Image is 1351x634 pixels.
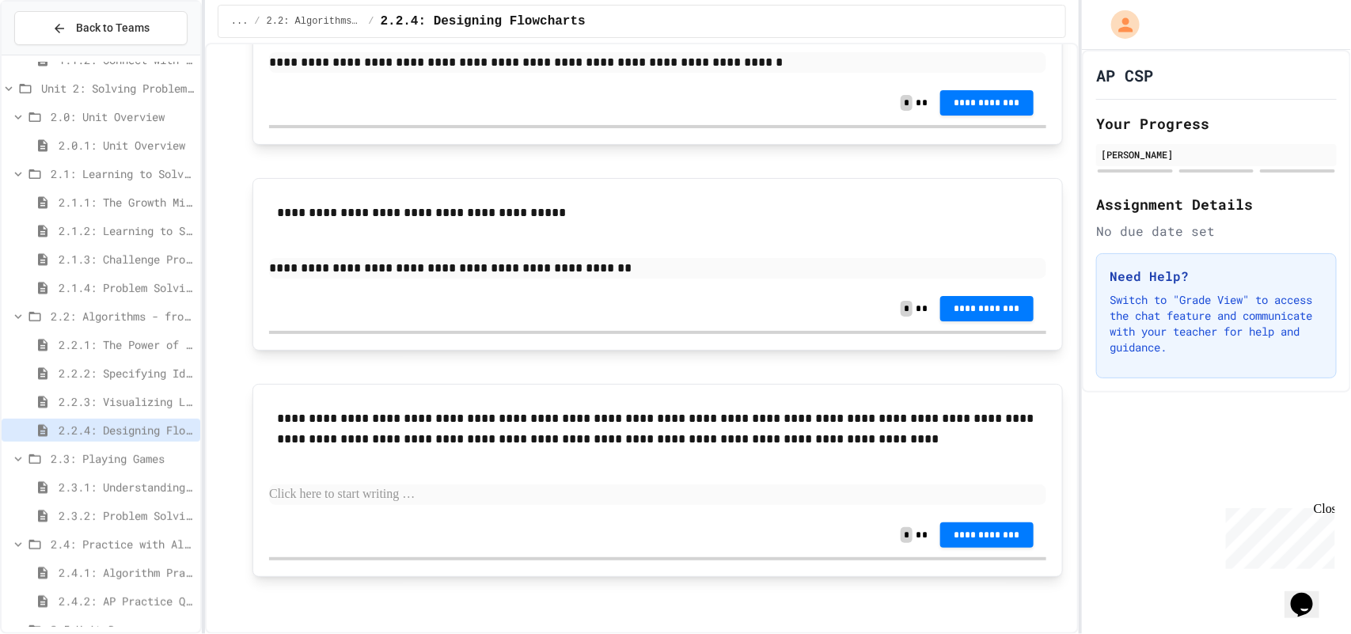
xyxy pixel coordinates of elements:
span: 2.0: Unit Overview [51,108,194,125]
span: 2.1.3: Challenge Problem - The Bridge [59,251,194,268]
span: 2.2: Algorithms - from Pseudocode to Flowcharts [267,15,362,28]
span: 2.4.1: Algorithm Practice Exercises [59,564,194,581]
span: 2.1.1: The Growth Mindset [59,194,194,211]
span: 2.2: Algorithms - from Pseudocode to Flowcharts [51,308,194,325]
span: Unit 2: Solving Problems in Computer Science [41,80,194,97]
span: 2.1.4: Problem Solving Practice [59,279,194,296]
iframe: chat widget [1220,502,1335,569]
span: 2.2.3: Visualizing Logic with Flowcharts [59,393,194,410]
div: [PERSON_NAME] [1101,147,1332,161]
span: 2.1: Learning to Solve Hard Problems [51,165,194,182]
span: 2.2.1: The Power of Algorithms [59,336,194,353]
span: 2.3.2: Problem Solving Reflection [59,507,194,524]
p: Switch to "Grade View" to access the chat feature and communicate with your teacher for help and ... [1110,292,1323,355]
h2: Assignment Details [1096,193,1337,215]
span: / [368,15,374,28]
span: 2.3.1: Understanding Games with Flowcharts [59,479,194,495]
span: 2.4.2: AP Practice Questions [59,593,194,609]
div: My Account [1095,6,1144,43]
span: 2.2.4: Designing Flowcharts [381,12,586,31]
div: Chat with us now!Close [6,6,109,101]
button: Back to Teams [14,11,188,45]
span: 2.0.1: Unit Overview [59,137,194,154]
span: 2.4: Practice with Algorithms [51,536,194,552]
span: 2.2.2: Specifying Ideas with Pseudocode [59,365,194,382]
span: 2.2.4: Designing Flowcharts [59,422,194,438]
span: 2.3: Playing Games [51,450,194,467]
span: 2.1.2: Learning to Solve Hard Problems [59,222,194,239]
span: ... [231,15,249,28]
div: No due date set [1096,222,1337,241]
h2: Your Progress [1096,112,1337,135]
h3: Need Help? [1110,267,1323,286]
iframe: chat widget [1285,571,1335,618]
span: Back to Teams [76,20,150,36]
h1: AP CSP [1096,64,1153,86]
span: / [254,15,260,28]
